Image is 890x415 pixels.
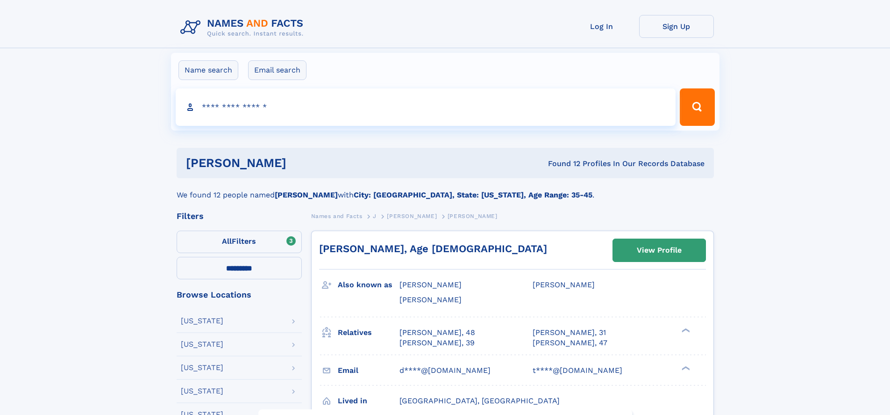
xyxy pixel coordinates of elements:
[373,213,377,219] span: J
[399,396,560,405] span: [GEOGRAPHIC_DATA], [GEOGRAPHIC_DATA]
[637,240,682,261] div: View Profile
[680,88,714,126] button: Search Button
[319,243,547,255] a: [PERSON_NAME], Age [DEMOGRAPHIC_DATA]
[533,280,595,289] span: [PERSON_NAME]
[248,60,306,80] label: Email search
[181,364,223,371] div: [US_STATE]
[387,213,437,219] span: [PERSON_NAME]
[178,60,238,80] label: Name search
[177,15,311,40] img: Logo Names and Facts
[533,338,607,348] a: [PERSON_NAME], 47
[373,210,377,222] a: J
[399,338,475,348] a: [PERSON_NAME], 39
[399,328,475,338] a: [PERSON_NAME], 48
[448,213,498,219] span: [PERSON_NAME]
[275,190,338,199] b: [PERSON_NAME]
[177,231,302,253] label: Filters
[387,210,437,222] a: [PERSON_NAME]
[679,327,691,333] div: ❯
[181,317,223,325] div: [US_STATE]
[177,291,302,299] div: Browse Locations
[177,178,714,201] div: We found 12 people named with .
[181,387,223,395] div: [US_STATE]
[181,341,223,348] div: [US_STATE]
[338,325,399,341] h3: Relatives
[564,15,639,38] a: Log In
[186,157,417,169] h1: [PERSON_NAME]
[533,328,606,338] a: [PERSON_NAME], 31
[354,190,592,199] b: City: [GEOGRAPHIC_DATA], State: [US_STATE], Age Range: 35-45
[311,210,363,222] a: Names and Facts
[399,280,462,289] span: [PERSON_NAME]
[222,237,232,246] span: All
[177,212,302,220] div: Filters
[338,393,399,409] h3: Lived in
[639,15,714,38] a: Sign Up
[679,365,691,371] div: ❯
[338,277,399,293] h3: Also known as
[417,159,705,169] div: Found 12 Profiles In Our Records Database
[176,88,676,126] input: search input
[613,239,705,262] a: View Profile
[399,295,462,304] span: [PERSON_NAME]
[338,363,399,379] h3: Email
